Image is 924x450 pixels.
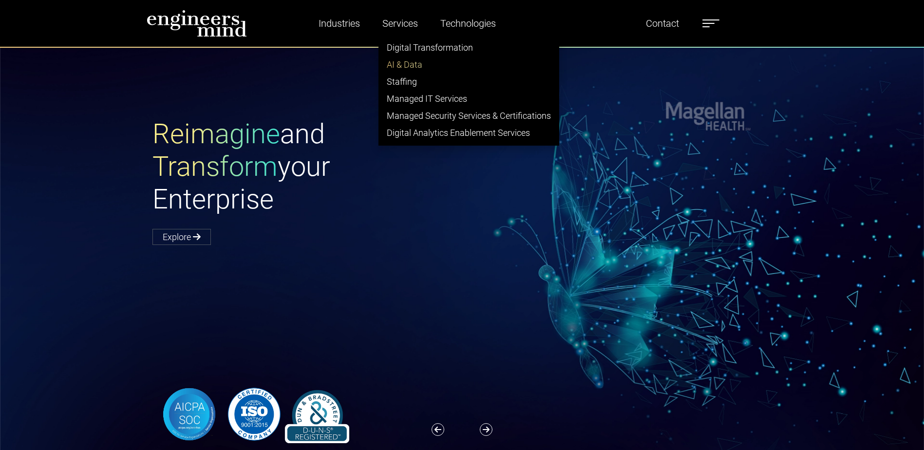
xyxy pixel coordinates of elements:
a: Explore [152,229,211,245]
a: Managed IT Services [379,90,559,107]
a: Digital Transformation [379,39,559,56]
img: logo [147,10,247,37]
h1: and your Enterprise [152,118,462,216]
img: banner-logo [152,385,355,443]
span: Reimagine [152,118,280,150]
a: Services [378,12,422,35]
a: Contact [642,12,683,35]
ul: Industries [378,35,559,146]
span: Transform [152,150,278,183]
a: Staffing [379,73,559,90]
a: Managed Security Services & Certifications [379,107,559,124]
a: Technologies [436,12,500,35]
a: Industries [315,12,364,35]
a: AI & Data [379,56,559,73]
a: Digital Analytics Enablement Services [379,124,559,141]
